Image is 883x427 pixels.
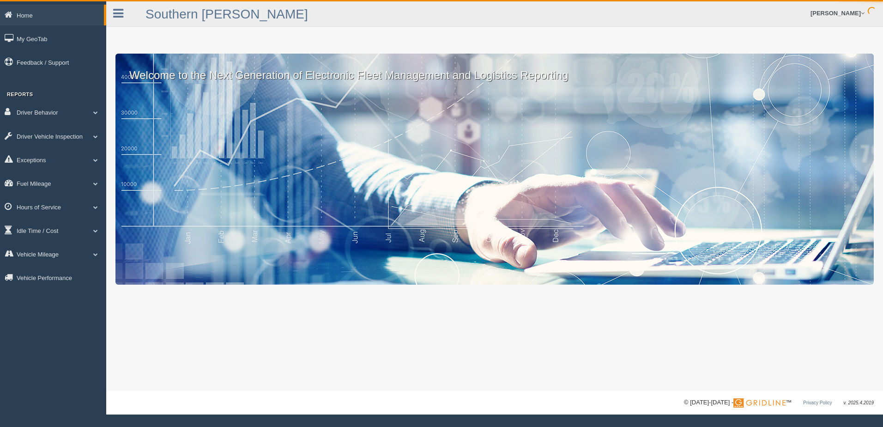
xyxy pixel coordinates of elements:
span: v. 2025.4.2019 [844,400,874,405]
img: Gridline [733,398,786,408]
p: Welcome to the Next Generation of Electronic Fleet Management and Logistics Reporting [115,54,874,83]
div: © [DATE]-[DATE] - ™ [684,398,874,408]
a: Southern [PERSON_NAME] [145,7,308,21]
a: Privacy Policy [803,400,832,405]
